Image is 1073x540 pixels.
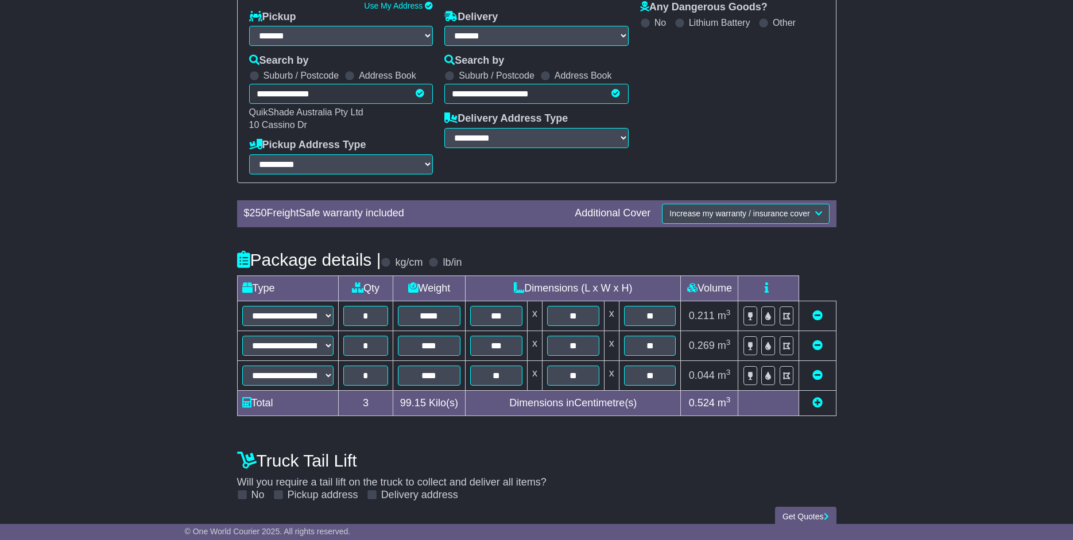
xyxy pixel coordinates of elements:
div: $ FreightSafe warranty included [238,207,570,220]
td: Dimensions in Centimetre(s) [466,390,681,415]
label: Suburb / Postcode [264,70,339,81]
td: Type [237,275,339,301]
td: x [604,301,619,331]
label: Lithium Battery [689,17,750,28]
label: Delivery address [381,489,458,502]
div: Additional Cover [569,207,656,220]
label: Pickup address [288,489,358,502]
label: Address Book [555,70,612,81]
label: Address Book [359,70,416,81]
label: Other [773,17,796,28]
span: © One World Courier 2025. All rights reserved. [185,527,351,536]
span: m [718,370,731,381]
span: 10 Cassino Dr [249,120,307,130]
label: Any Dangerous Goods? [640,1,768,14]
span: m [718,340,731,351]
sup: 3 [726,338,731,347]
span: 0.044 [689,370,715,381]
td: 3 [339,390,393,415]
label: Search by [249,55,309,67]
label: Pickup Address Type [249,139,366,151]
span: 99.15 [400,397,426,409]
td: x [527,360,542,390]
td: Dimensions (L x W x H) [466,275,681,301]
sup: 3 [726,308,731,317]
td: Weight [393,275,466,301]
label: Pickup [249,11,296,24]
span: QuikShade Australia Pty Ltd [249,107,363,117]
td: x [527,301,542,331]
span: 0.211 [689,310,715,321]
label: No [654,17,666,28]
td: Qty [339,275,393,301]
a: Remove this item [812,310,823,321]
span: Increase my warranty / insurance cover [669,209,809,218]
td: x [527,331,542,360]
sup: 3 [726,368,731,376]
a: Add new item [812,397,823,409]
label: Delivery [444,11,498,24]
td: x [604,360,619,390]
span: 0.524 [689,397,715,409]
span: 250 [250,207,267,219]
td: Volume [681,275,738,301]
label: Suburb / Postcode [459,70,534,81]
label: kg/cm [395,257,423,269]
h4: Truck Tail Lift [237,451,836,470]
td: x [604,331,619,360]
button: Get Quotes [775,507,836,527]
button: Increase my warranty / insurance cover [662,204,829,224]
a: Use My Address [364,1,423,10]
label: Delivery Address Type [444,112,568,125]
td: Kilo(s) [393,390,466,415]
sup: 3 [726,395,731,404]
a: Remove this item [812,340,823,351]
label: lb/in [443,257,462,269]
h4: Package details | [237,250,381,269]
label: No [251,489,265,502]
div: Will you require a tail lift on the truck to collect and deliver all items? [231,445,842,502]
td: Total [237,390,339,415]
span: m [718,310,731,321]
a: Remove this item [812,370,823,381]
span: 0.269 [689,340,715,351]
span: m [718,397,731,409]
label: Search by [444,55,504,67]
